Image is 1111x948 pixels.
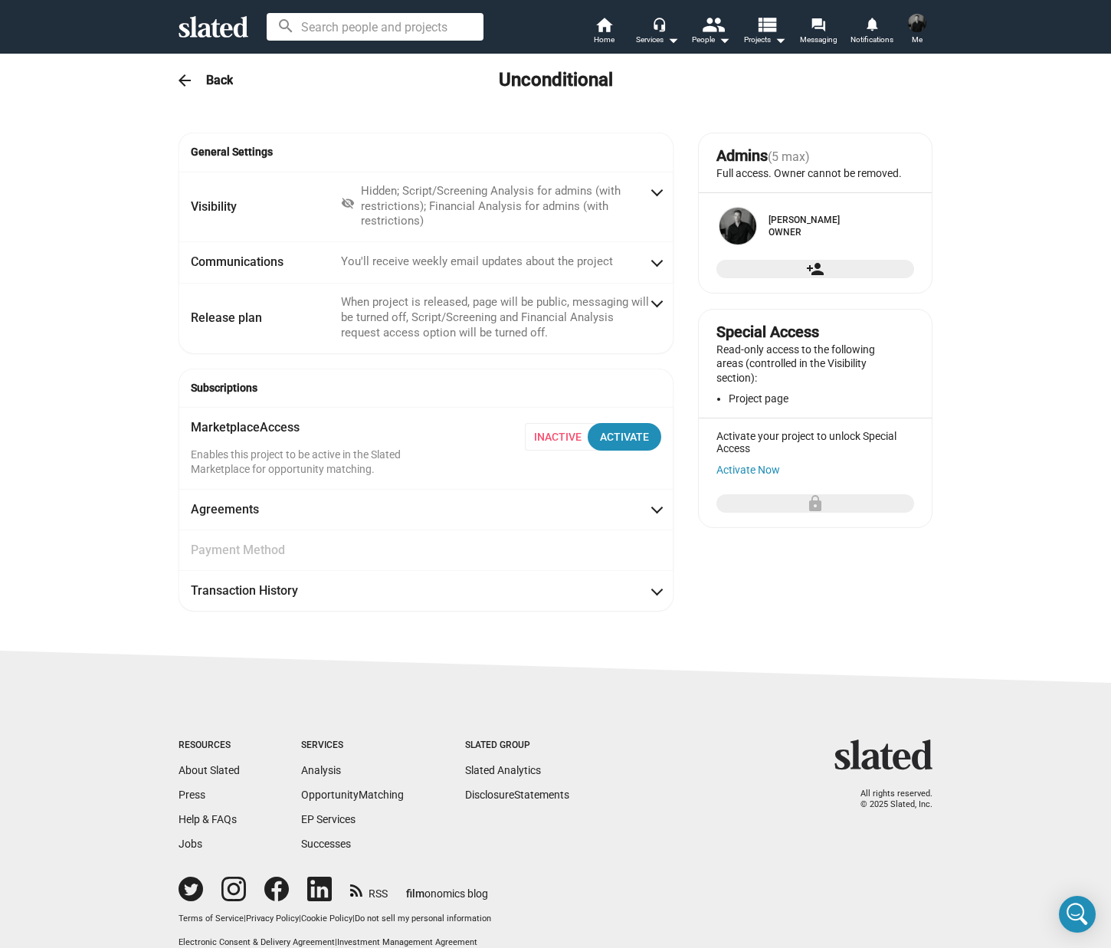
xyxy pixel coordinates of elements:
div: Activate your project to unlock Special Access [716,430,914,454]
a: EP Services [301,813,356,825]
mat-panel-description: You'll receive weekly email updates about the project [341,254,649,270]
span: (5 max) [768,149,810,164]
mat-icon: notifications [864,16,879,31]
span: Projects [744,31,786,49]
button: Projects [738,15,791,49]
mat-icon: person_add [806,260,824,278]
a: RSS [350,877,388,901]
img: Luke Cheney [719,208,756,244]
h3: Back [206,72,233,88]
span: Inactive [525,423,601,451]
button: Add admin to the project [716,260,914,278]
a: Privacy Policy [246,914,299,923]
mat-expansion-panel-header: VisibilityHidden; Script/Screening Analysis for admins (with restrictions); Financial Analysis fo... [179,172,673,242]
span: | [352,914,355,923]
button: People [684,15,738,49]
p: All rights reserved. © 2025 Slated, Inc. [844,789,932,811]
mat-icon: headset_mic [652,17,666,31]
a: Investment Management Agreement [337,937,477,947]
mat-panel-title: Agreements [191,501,329,517]
div: Special Access [716,322,902,343]
div: Owner [769,227,914,239]
a: Messaging [791,15,845,49]
mat-expansion-panel-header: Payment Method [179,530,673,570]
mat-panel-title: Communications [191,254,329,270]
span: | [335,937,337,947]
button: Services [631,15,684,49]
li: Project page [729,392,902,406]
div: Admins [716,146,902,166]
p: Enables this project to be active in the Slated Marketplace for opportunity matching. [191,448,421,476]
span: | [244,914,246,923]
mat-expansion-panel-header: Release planWhen project is released, page will be public, messaging will be turned off, Script/S... [179,283,673,353]
mat-icon: home [595,15,613,34]
mat-icon: view_list [755,13,778,35]
span: | [299,914,301,923]
a: Electronic Consent & Delivery Agreement [179,937,335,947]
span: Subscriptions [191,381,661,395]
p: Full access. Owner cannot be removed. [716,166,902,181]
mat-icon: arrow_drop_down [715,31,733,49]
mat-icon: lock [806,494,824,513]
input: Search people and projects [267,13,483,41]
mat-icon: arrow_drop_down [664,31,682,49]
a: Cookie Policy [301,914,352,923]
mat-expansion-panel-header: MarketplaceAccess [179,407,673,448]
mat-expansion-panel-header: Agreements [179,489,673,530]
mat-panel-title: Marketplace Access [191,419,329,435]
div: Slated Group [465,740,569,752]
mat-panel-title: Transaction History [191,582,329,599]
span: General Settings [191,145,661,159]
a: OpportunityMatching [301,789,404,801]
h2: Unconditional [499,68,613,93]
mat-panel-title: Payment Method [191,542,329,558]
mat-panel-title: Visibility [191,184,329,230]
div: Services [301,740,404,752]
div: MarketplaceAccess [179,448,673,488]
a: Terms of Service [179,914,244,923]
img: Luke Cheney [908,14,926,32]
a: Notifications [845,15,899,49]
button: Luke CheneyMe [899,11,936,51]
a: DisclosureStatements [465,789,569,801]
mat-icon: visibility_off [341,196,355,215]
span: Home [594,31,614,49]
p: Read-only access to the following areas (controlled in the Visibility section): [716,343,902,385]
a: Home [577,15,631,49]
span: Notifications [850,31,893,49]
mat-icon: arrow_back [175,71,194,90]
div: Hidden; Script/Screening Analysis for admins (with restrictions); Financial Analysis for admins (... [361,184,649,230]
mat-panel-title: Release plan [191,295,329,341]
mat-expansion-panel-header: CommunicationsYou'll receive weekly email updates about the project [179,241,673,282]
a: [PERSON_NAME] [769,215,840,225]
div: Services [636,31,679,49]
span: Me [912,31,923,49]
div: People [692,31,730,49]
a: About Slated [179,764,240,776]
mat-panel-description: When project is released, page will be public, messaging will be turned off, Script/Screening and... [341,295,649,341]
mat-icon: forum [811,17,825,31]
mat-expansion-panel-header: Transaction History [179,570,673,611]
a: filmonomics blog [406,874,488,901]
mat-expansion-panel-header: Subscriptions [179,369,673,408]
a: Analysis [301,764,341,776]
mat-expansion-panel-header: General Settings [179,133,673,172]
a: Jobs [179,838,202,850]
button: Activate Now [716,464,780,476]
mat-icon: people [702,13,724,35]
a: Press [179,789,205,801]
div: Activate [600,423,649,451]
a: Help & FAQs [179,813,237,825]
a: Successes [301,838,351,850]
button: Do not sell my personal information [355,914,491,925]
button: Add special access to the project [716,494,914,513]
a: Slated Analytics [465,764,541,776]
span: Messaging [800,31,837,49]
div: Resources [179,740,240,752]
span: film [406,887,424,900]
button: Activate [588,423,661,451]
div: Open Intercom Messenger [1059,896,1096,933]
mat-icon: arrow_drop_down [771,31,789,49]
